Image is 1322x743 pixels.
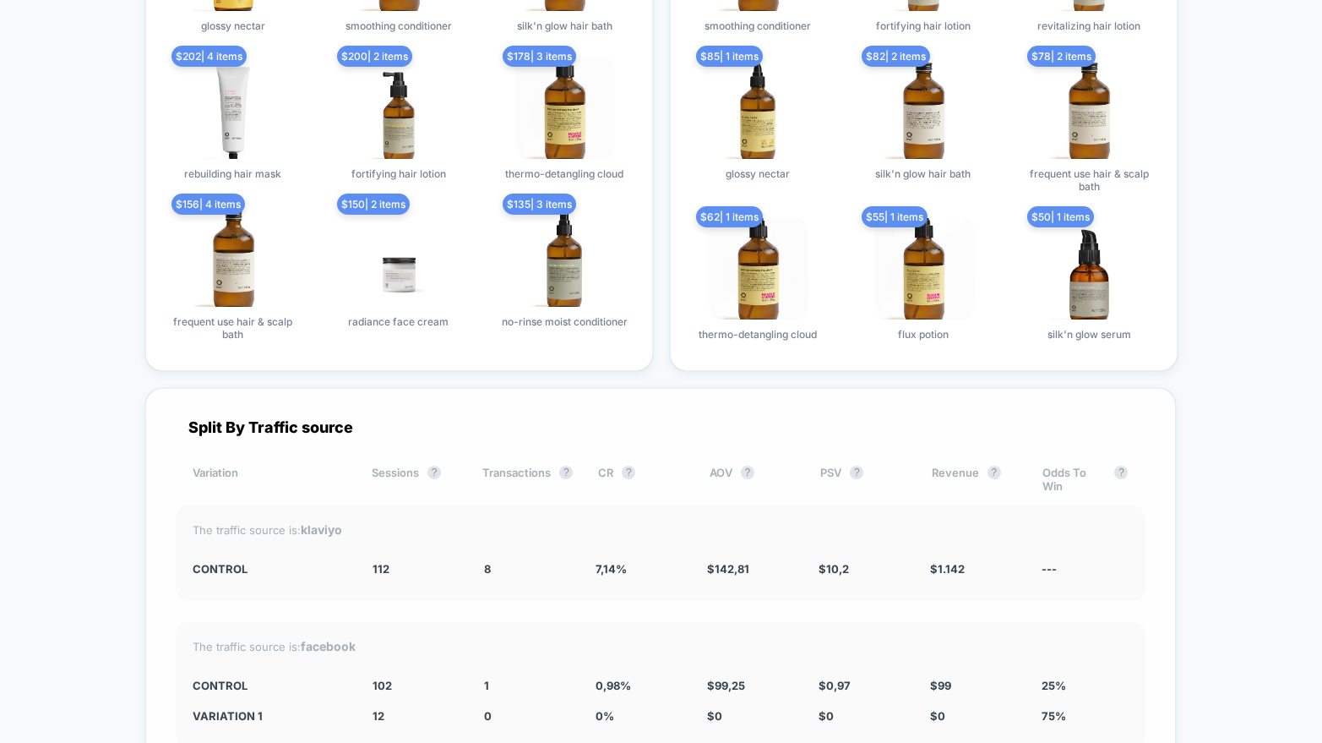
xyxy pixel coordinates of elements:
span: $ 82 | 2 items [862,46,930,67]
div: Revenue [932,466,1017,493]
span: $ 150 | 2 items [337,194,410,215]
button: ? [741,466,754,479]
img: produt [873,218,974,320]
span: $ 178 | 3 items [503,46,576,67]
span: $ 200 | 2 items [337,46,412,67]
span: 0,98 % [596,679,631,692]
span: $ 55 | 1 items [862,206,928,227]
div: Split By Traffic source [176,418,1145,436]
span: 12 [373,709,384,723]
span: glossy nectar [201,19,265,32]
div: Transactions [482,466,573,493]
span: frequent use hair & scalp bath [170,315,296,341]
div: CONTROL [193,562,348,576]
img: produt [182,205,284,307]
span: $ 156 | 4 items [171,194,245,215]
span: thermo-detangling cloud [699,328,817,341]
strong: facebook [301,639,356,653]
div: Odds To Win [1042,466,1128,493]
span: $ 78 | 2 items [1027,46,1096,67]
span: $ 62 | 1 items [696,206,763,227]
button: ? [850,466,863,479]
span: silk'n glow hair bath [517,19,612,32]
button: ? [987,466,1001,479]
div: The traffic source is: [193,639,1129,653]
div: --- [1042,562,1128,576]
span: 0 % [596,709,614,723]
div: CR [598,466,683,493]
div: PSV [820,466,906,493]
button: ? [427,466,441,479]
div: AOV [710,466,795,493]
span: 102 [373,679,392,692]
img: produt [514,57,615,159]
span: smoothing conditioner [705,19,811,32]
span: $ 0 [819,709,834,723]
span: glossy nectar [726,167,790,180]
div: CONTROL [193,679,348,692]
img: produt [348,57,449,159]
span: $ 0 [930,709,945,723]
img: produt [873,57,974,159]
span: $ 142,81 [707,562,749,576]
span: $ 99 [930,679,951,692]
span: smoothing conditioner [345,19,452,32]
span: 8 [484,562,491,576]
span: $ 202 | 4 items [171,46,247,67]
button: ? [1114,466,1128,479]
span: flux potion [898,328,949,341]
span: 0 [484,709,492,723]
span: rebuilding hair mask [184,167,281,180]
span: frequent use hair & scalp bath [1026,167,1152,193]
span: $ 85 | 1 items [696,46,763,67]
span: 1 [484,679,489,692]
span: radiance face cream [348,315,449,328]
span: $ 0 [707,709,722,723]
div: 25% [1042,679,1128,692]
strong: klaviyo [301,522,342,537]
img: produt [182,57,284,159]
span: silk'n glow hair bath [875,167,971,180]
div: Variation [193,466,347,493]
img: produt [514,205,615,307]
span: $ 99,25 [707,679,745,692]
img: produt [707,218,808,320]
span: $ 50 | 1 items [1027,206,1094,227]
span: thermo-detangling cloud [505,167,623,180]
button: ? [622,466,635,479]
button: ? [559,466,573,479]
div: 75% [1042,709,1128,723]
div: Sessions [372,466,457,493]
span: $ 135 | 3 items [503,194,576,215]
img: produt [348,205,449,307]
span: fortifying hair lotion [351,167,446,180]
span: 7,14 % [596,562,627,576]
span: fortifying hair lotion [876,19,971,32]
span: $ 1.142 [930,562,965,576]
span: 112 [373,562,389,576]
div: Variation 1 [193,709,348,723]
span: $ 10,2 [819,562,849,576]
span: no-rinse moist conditioner [502,315,628,328]
span: silk'n glow serum [1047,328,1131,341]
span: revitalizing hair lotion [1037,19,1140,32]
img: produt [1038,218,1140,320]
img: produt [707,57,808,159]
span: $ 0,97 [819,679,851,692]
div: The traffic source is: [193,522,1129,537]
img: produt [1038,57,1140,159]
